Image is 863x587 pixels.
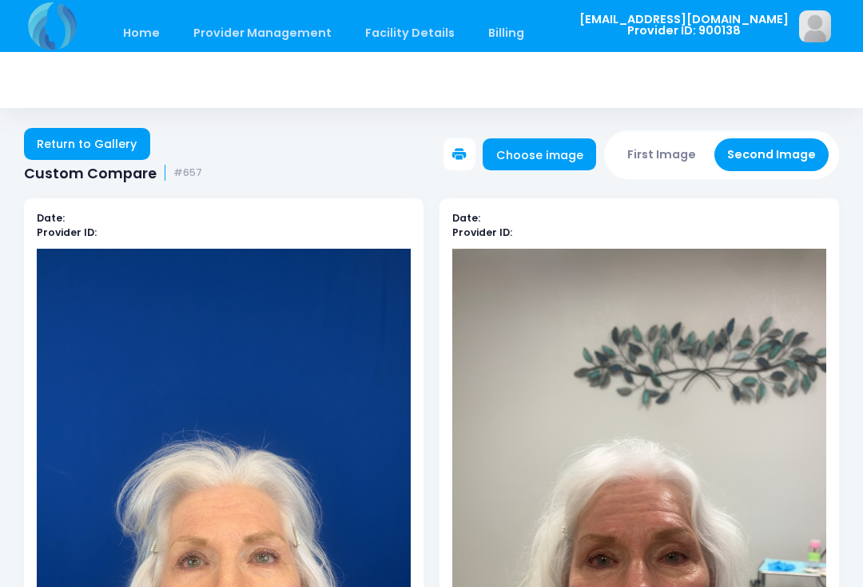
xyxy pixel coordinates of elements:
small: #657 [173,167,202,179]
b: Provider ID: [452,226,512,239]
b: Date: [37,211,65,225]
b: Provider ID: [37,226,97,239]
a: Staff [543,14,604,52]
button: First Image [614,138,710,171]
img: image [799,10,831,42]
b: Date: [452,211,480,225]
a: Billing [473,14,540,52]
a: Home [107,14,175,52]
a: Facility Details [350,14,471,52]
span: [EMAIL_ADDRESS][DOMAIN_NAME] Provider ID: 900138 [579,14,789,37]
a: Choose image [483,138,596,170]
span: Custom Compare [24,165,157,182]
a: Provider Management [177,14,347,52]
a: Return to Gallery [24,128,150,160]
button: Second Image [714,138,829,171]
